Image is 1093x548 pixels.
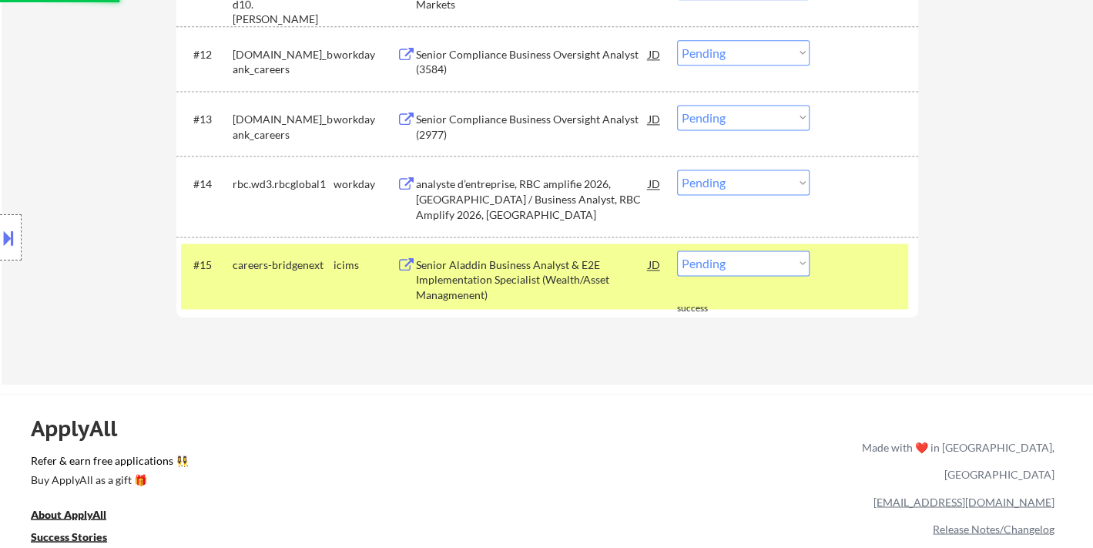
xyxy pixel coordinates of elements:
[233,112,334,142] div: [DOMAIN_NAME]_bank_careers
[31,472,185,491] a: Buy ApplyAll as a gift 🎁
[193,47,220,62] div: #12
[647,250,662,278] div: JD
[647,40,662,68] div: JD
[856,434,1054,488] div: Made with ❤️ in [GEOGRAPHIC_DATA], [GEOGRAPHIC_DATA]
[31,507,106,520] u: About ApplyAll
[416,112,649,142] div: Senior Compliance Business Oversight Analyst (2977)
[233,257,334,273] div: careers-bridgenext
[873,495,1054,508] a: [EMAIL_ADDRESS][DOMAIN_NAME]
[933,522,1054,535] a: Release Notes/Changelog
[31,456,540,472] a: Refer & earn free applications 👯‍♀️
[334,177,397,192] div: workday
[647,105,662,133] div: JD
[31,506,128,525] a: About ApplyAll
[233,47,334,77] div: [DOMAIN_NAME]_bank_careers
[334,257,397,273] div: icims
[31,530,107,543] u: Success Stories
[647,170,662,197] div: JD
[416,47,649,77] div: Senior Compliance Business Oversight Analyst (3584)
[677,302,739,315] div: success
[416,257,649,303] div: Senior Aladdin Business Analyst & E2E Implementation Specialist (Wealth/Asset Managmenent)
[334,47,397,62] div: workday
[31,415,135,442] div: ApplyAll
[233,177,334,192] div: rbc.wd3.rbcglobal1
[31,528,128,547] a: Success Stories
[416,177,649,222] div: analyste d’entreprise, RBC amplifie 2026, [GEOGRAPHIC_DATA] / Business Analyst, RBC Amplify 2026,...
[334,112,397,127] div: workday
[31,475,185,486] div: Buy ApplyAll as a gift 🎁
